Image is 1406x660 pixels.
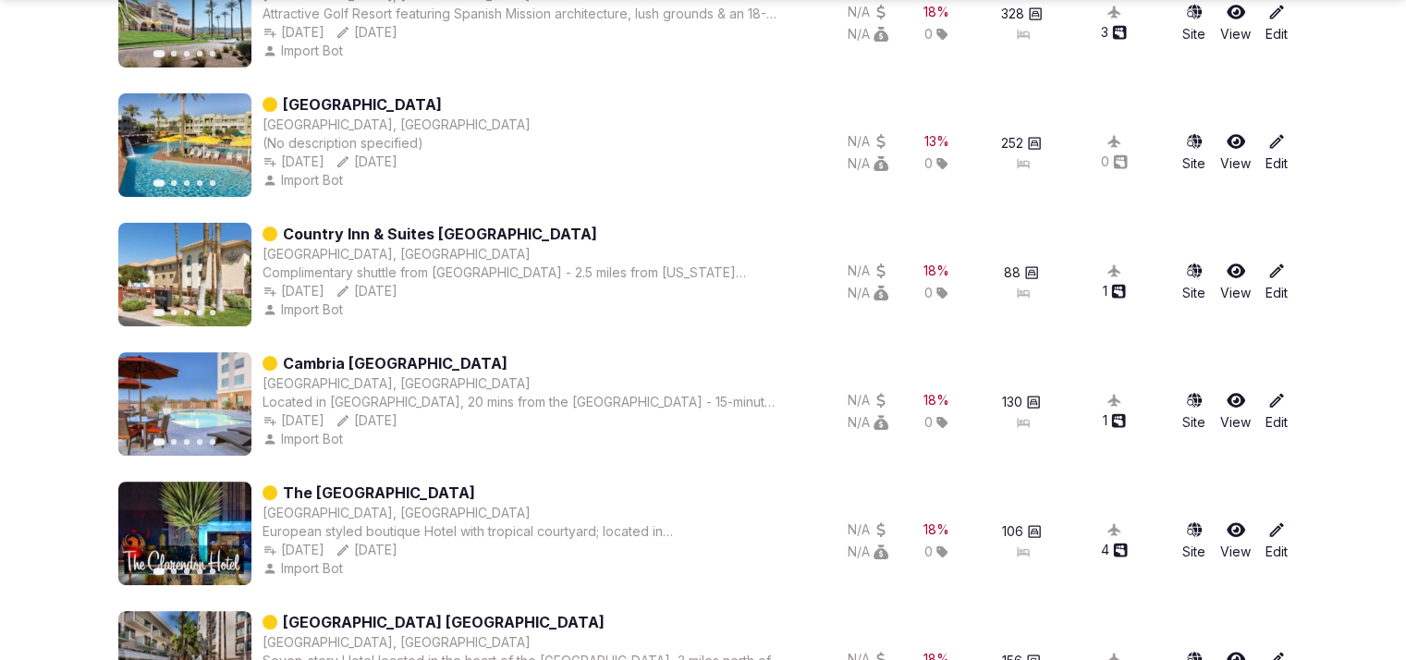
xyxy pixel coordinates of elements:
[197,439,202,445] button: Go to slide 4
[1182,520,1205,561] a: Site
[924,132,949,151] button: 13%
[1101,541,1128,559] button: 4
[1265,3,1288,43] a: Edit
[923,262,949,280] button: 18%
[153,179,165,187] button: Go to slide 1
[848,262,888,280] div: N/A
[848,520,888,539] button: N/A
[1265,262,1288,302] a: Edit
[1002,393,1041,411] button: 130
[848,25,888,43] button: N/A
[1182,262,1205,302] a: Site
[924,543,933,561] span: 0
[263,171,347,189] button: Import Bot
[1002,393,1022,411] span: 130
[171,439,177,445] button: Go to slide 2
[263,504,531,522] div: [GEOGRAPHIC_DATA], [GEOGRAPHIC_DATA]
[263,245,531,263] button: [GEOGRAPHIC_DATA], [GEOGRAPHIC_DATA]
[848,543,888,561] div: N/A
[263,153,324,171] div: [DATE]
[923,391,949,409] div: 18 %
[283,93,442,116] a: [GEOGRAPHIC_DATA]
[1265,391,1288,432] a: Edit
[263,116,531,134] div: [GEOGRAPHIC_DATA], [GEOGRAPHIC_DATA]
[848,154,888,173] button: N/A
[1103,411,1126,430] button: 1
[923,262,949,280] div: 18 %
[1103,282,1126,300] button: 1
[1220,520,1251,561] a: View
[1220,391,1251,432] a: View
[1004,263,1021,282] span: 88
[1002,522,1042,541] button: 106
[184,310,190,315] button: Go to slide 3
[1004,263,1039,282] button: 88
[153,309,165,316] button: Go to slide 1
[924,25,933,43] span: 0
[263,633,531,652] button: [GEOGRAPHIC_DATA], [GEOGRAPHIC_DATA]
[118,93,251,197] img: Featured image for Marriott's Canyon Villas
[210,310,215,315] button: Go to slide 5
[283,223,597,245] a: Country Inn & Suites [GEOGRAPHIC_DATA]
[197,568,202,574] button: Go to slide 4
[1182,391,1205,432] a: Site
[184,180,190,186] button: Go to slide 3
[118,352,251,456] img: Featured image for Cambria North Scottsdale Desert Ridge
[184,439,190,445] button: Go to slide 3
[924,132,949,151] div: 13 %
[1101,153,1128,171] div: 0
[848,413,888,432] button: N/A
[336,541,397,559] button: [DATE]
[263,300,347,319] button: Import Bot
[1101,23,1127,42] div: 3
[1001,134,1023,153] span: 252
[153,568,165,575] button: Go to slide 1
[848,391,888,409] button: N/A
[263,134,531,153] div: (No description specified)
[210,439,215,445] button: Go to slide 5
[263,374,531,393] button: [GEOGRAPHIC_DATA], [GEOGRAPHIC_DATA]
[263,430,347,448] button: Import Bot
[263,263,781,282] div: Complimentary shuttle from [GEOGRAPHIC_DATA] - 2.5 miles from [US_STATE][GEOGRAPHIC_DATA].
[923,520,949,539] div: 18 %
[1182,3,1205,43] a: Site
[263,411,324,430] div: [DATE]
[848,132,888,151] button: N/A
[263,541,324,559] button: [DATE]
[848,284,888,302] button: N/A
[197,51,202,56] button: Go to slide 4
[263,393,781,411] div: Located in [GEOGRAPHIC_DATA], 20 mins from the [GEOGRAPHIC_DATA] - 15-minute walk from the [GEOGR...
[197,180,202,186] button: Go to slide 4
[171,568,177,574] button: Go to slide 2
[118,223,251,326] img: Featured image for Country Inn & Suites Phoenix Airport
[263,559,347,578] button: Import Bot
[184,568,190,574] button: Go to slide 3
[924,284,933,302] span: 0
[1002,522,1023,541] span: 106
[923,520,949,539] button: 18%
[197,310,202,315] button: Go to slide 4
[336,411,397,430] div: [DATE]
[263,42,347,60] button: Import Bot
[336,153,397,171] button: [DATE]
